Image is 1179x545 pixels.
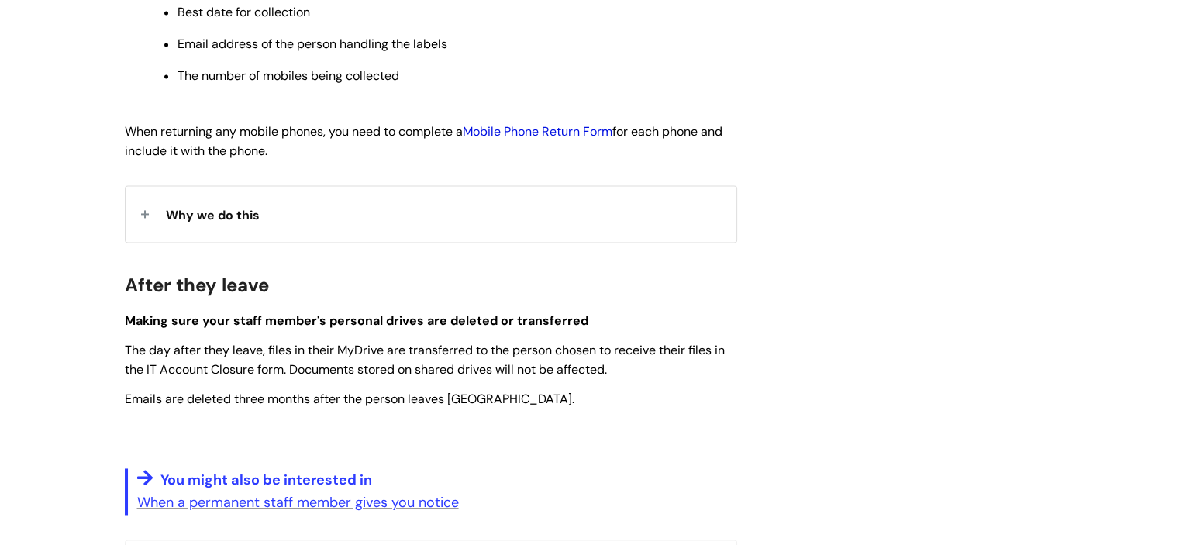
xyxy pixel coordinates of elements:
[160,471,372,489] span: You might also be interested in
[178,4,310,20] span: Best date for collection
[137,493,459,512] a: When a permanent staff member gives you notice
[125,312,588,329] span: Making sure your staff member's personal drives are deleted or transferred
[178,67,399,84] span: The number of mobiles being collected
[125,391,574,407] span: Emails are deleted three months after the person leaves [GEOGRAPHIC_DATA].
[463,123,612,140] a: Mobile Phone Return Form
[166,207,260,223] span: Why we do this
[178,36,447,52] span: Email address of the person handling the labels
[125,123,722,159] span: When returning any mobile phones, you need to complete a for each phone and include it with the p...
[125,273,269,297] span: After they leave
[125,342,725,378] span: The day after they leave, files in their MyDrive are transferred to the person chosen to receive ...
